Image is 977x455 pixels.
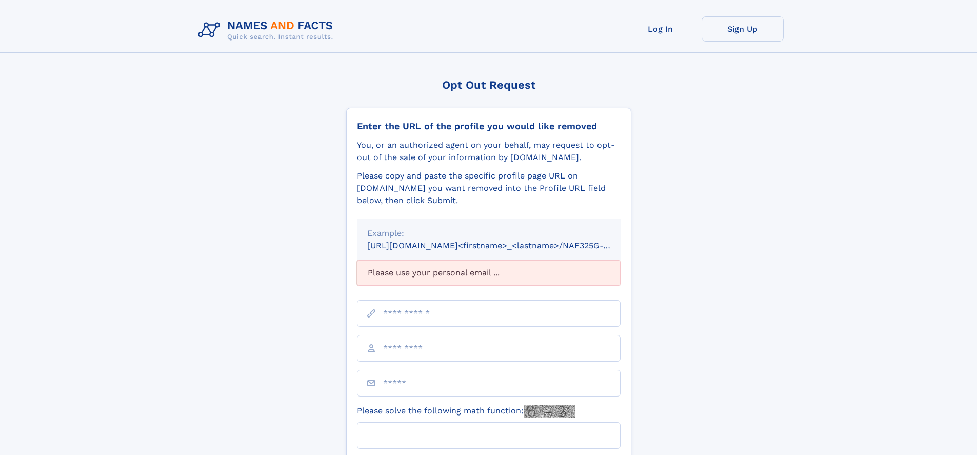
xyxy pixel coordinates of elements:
small: [URL][DOMAIN_NAME]<firstname>_<lastname>/NAF325G-xxxxxxxx [367,241,640,250]
div: Please use your personal email ... [357,260,621,286]
a: Log In [620,16,702,42]
div: You, or an authorized agent on your behalf, may request to opt-out of the sale of your informatio... [357,139,621,164]
label: Please solve the following math function: [357,405,575,418]
a: Sign Up [702,16,784,42]
div: Please copy and paste the specific profile page URL on [DOMAIN_NAME] you want removed into the Pr... [357,170,621,207]
div: Example: [367,227,610,240]
img: Logo Names and Facts [194,16,342,44]
div: Enter the URL of the profile you would like removed [357,121,621,132]
div: Opt Out Request [346,78,631,91]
